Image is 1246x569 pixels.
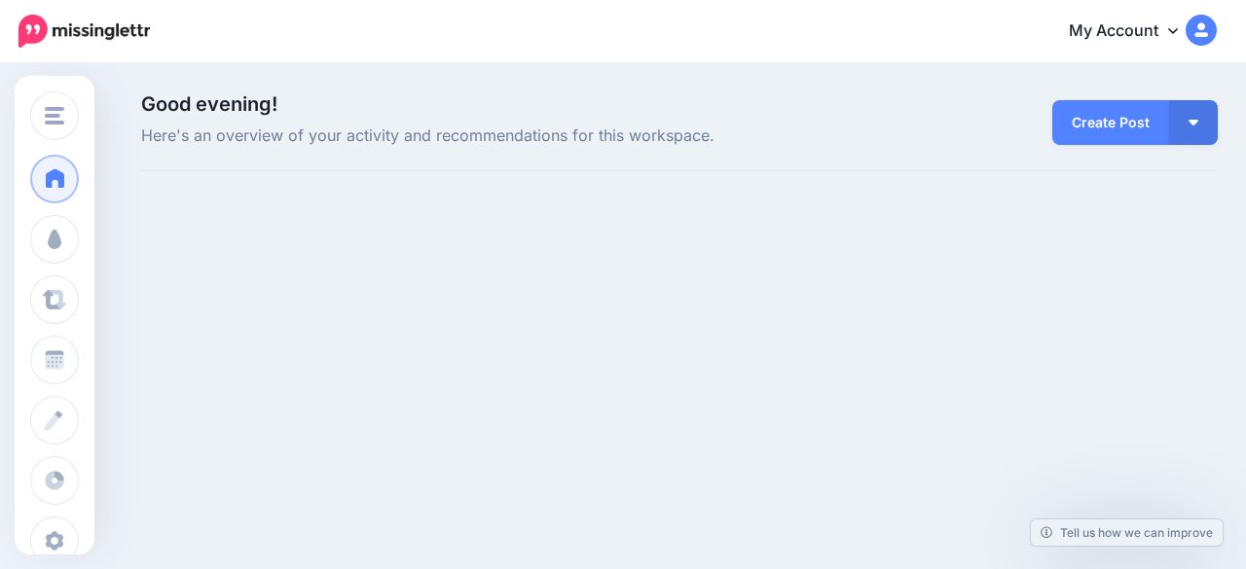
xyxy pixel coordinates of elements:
[1049,8,1217,55] a: My Account
[1031,519,1223,546] a: Tell us how we can improve
[1052,100,1169,145] a: Create Post
[1189,120,1198,125] img: arrow-down-white.png
[141,124,849,149] span: Here's an overview of your activity and recommendations for this workspace.
[18,15,150,48] img: Missinglettr
[141,92,277,116] span: Good evening!
[45,107,64,124] img: menu.png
